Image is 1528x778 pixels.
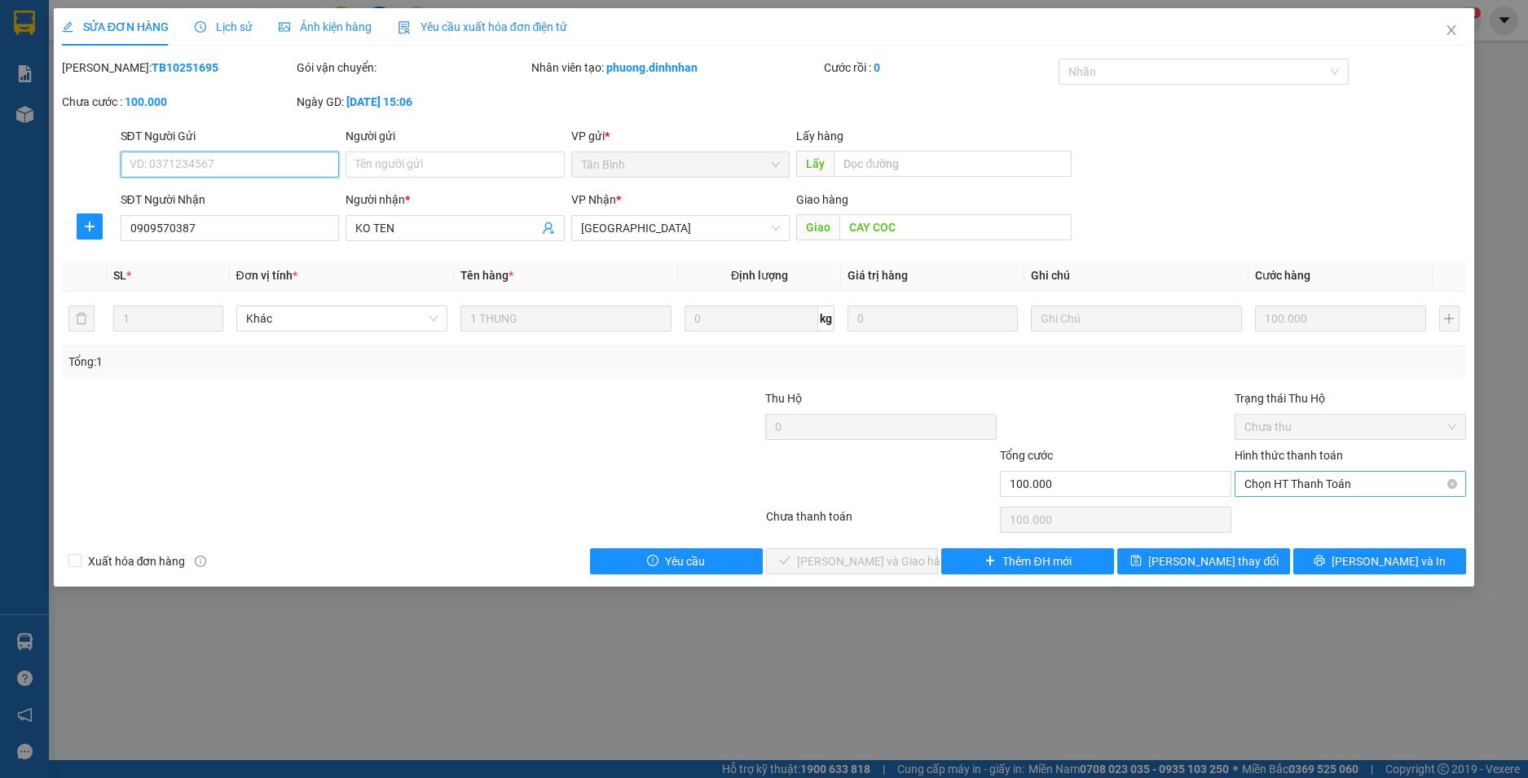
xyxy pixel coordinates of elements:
span: picture [279,21,290,33]
span: Đà Nẵng [581,216,781,240]
span: Giao [796,214,839,240]
div: [PERSON_NAME]: [62,59,293,77]
div: Chưa cước : [62,93,293,111]
span: [PERSON_NAME] và In [1332,552,1446,570]
span: Yêu cầu [665,552,705,570]
span: [PERSON_NAME] thay đổi [1148,552,1279,570]
img: icon [398,21,411,34]
span: Tân Bình [581,152,781,177]
div: Gói vận chuyển: [297,59,528,77]
span: user-add [542,222,555,235]
span: Thu Hộ [765,392,802,405]
div: SĐT Người Gửi [121,127,340,145]
div: Ngày GD: [297,93,528,111]
span: SỬA ĐƠN HÀNG [62,20,169,33]
b: 0905.885.878, 0905.455.533 [112,108,200,138]
input: 0 [848,305,1018,332]
button: save[PERSON_NAME] thay đổi [1117,548,1290,574]
span: close-circle [1447,479,1457,489]
div: Người nhận [346,191,565,209]
span: exclamation-circle [647,555,658,568]
button: plusThêm ĐH mới [941,548,1114,574]
span: phone [112,108,124,120]
b: phuong.dinhnhan [606,61,698,74]
div: Trạng thái Thu Hộ [1235,389,1466,407]
span: Đơn vị tính [236,269,297,282]
span: Khác [246,306,438,331]
button: plus [1439,305,1460,332]
span: Tổng cước [1000,449,1053,462]
input: Dọc đường [834,151,1072,177]
b: 0 [874,61,880,74]
div: SĐT Người Nhận [121,191,340,209]
div: Tổng: 1 [68,353,590,371]
span: edit [62,21,73,33]
span: Chưa thu [1244,415,1456,439]
span: Lịch sử [195,20,253,33]
div: Nhân viên tạo: [531,59,821,77]
span: Ảnh kiện hàng [279,20,372,33]
input: Dọc đường [839,214,1072,240]
span: kg [818,305,834,332]
label: Hình thức thanh toán [1235,449,1343,462]
b: [DATE] 15:06 [346,95,412,108]
li: [PERSON_NAME] [8,8,236,39]
span: save [1130,555,1142,568]
span: SL [113,269,126,282]
span: Giá trị hàng [848,269,908,282]
input: VD: Bàn, Ghế [460,305,672,332]
span: Lấy [796,151,834,177]
b: TB10251695 [152,61,218,74]
button: check[PERSON_NAME] và Giao hàng [766,548,939,574]
div: Cước rồi : [824,59,1055,77]
span: Thêm ĐH mới [1002,552,1071,570]
span: Tên hàng [460,269,513,282]
button: delete [68,305,95,332]
button: Close [1429,8,1474,54]
span: plus [77,220,102,233]
span: close [1445,24,1458,37]
div: Người gửi [346,127,565,145]
span: Lấy hàng [796,130,843,143]
li: VP VP [PERSON_NAME] [112,69,217,105]
input: 0 [1255,305,1425,332]
b: 100.000 [125,95,167,108]
span: Xuất hóa đơn hàng [81,552,192,570]
button: printer[PERSON_NAME] và In [1293,548,1466,574]
button: exclamation-circleYêu cầu [590,548,763,574]
th: Ghi chú [1024,260,1248,292]
input: Ghi Chú [1031,305,1242,332]
span: printer [1314,555,1325,568]
div: VP gửi [571,127,790,145]
span: Định lượng [731,269,788,282]
button: plus [77,213,103,240]
span: Yêu cầu xuất hóa đơn điện tử [398,20,568,33]
span: Cước hàng [1255,269,1310,282]
span: clock-circle [195,21,206,33]
span: VP Nhận [571,193,616,206]
span: Giao hàng [796,193,848,206]
span: info-circle [195,556,206,567]
span: Chọn HT Thanh Toán [1244,472,1456,496]
li: VP [GEOGRAPHIC_DATA] [8,69,112,123]
div: Chưa thanh toán [764,508,999,536]
span: plus [984,555,996,568]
